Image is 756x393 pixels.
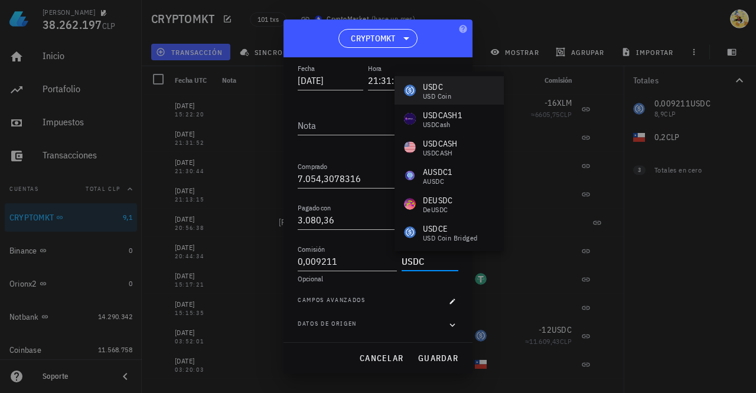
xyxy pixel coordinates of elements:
div: USDCE [423,223,477,235]
span: cancelar [359,353,403,363]
div: DEUSDC [423,194,453,206]
label: Comisión [298,245,325,254]
div: USDC-icon [404,85,416,96]
span: guardar [418,353,458,363]
span: CRYPTOMKT [351,33,395,44]
div: USDCASH [423,150,458,157]
div: Opcional [298,275,458,282]
div: USDCASH1 [423,109,462,121]
div: USDCash [423,121,462,128]
div: UTC [438,64,458,93]
input: Moneda [402,252,456,271]
div: DEUSDC-icon [404,198,416,210]
div: USDCE-icon [404,226,416,238]
div: USD Coin Bridged [423,235,477,242]
label: Fecha [298,64,315,73]
button: guardar [413,347,463,369]
div: USDCASH [423,138,458,150]
button: cancelar [354,347,408,369]
div: AUSDC1-icon [404,170,416,181]
label: Comprado [298,162,327,171]
div: aUSDC [423,178,453,185]
div: deUSDC [423,206,453,213]
div: USD Coin [423,93,451,100]
div: AUSDC1 [423,166,453,178]
div: USDC [423,81,451,93]
div: USDCASH-icon [404,141,416,153]
span: Campos avanzados [298,295,366,307]
label: Hora [368,64,382,73]
div: USDCASH1-icon [404,113,416,125]
span: Datos de origen [298,319,357,331]
label: Pagado con [298,203,331,212]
